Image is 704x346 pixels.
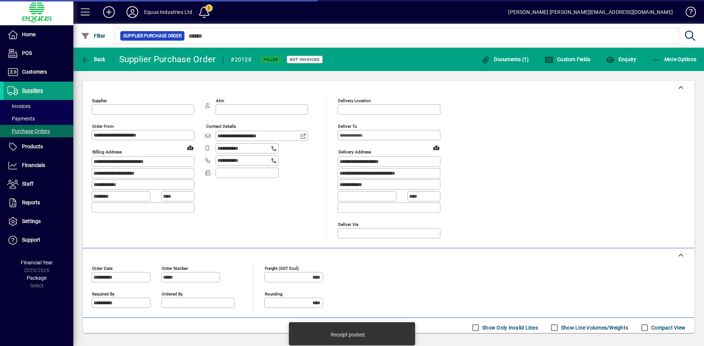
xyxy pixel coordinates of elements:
[290,57,320,62] span: Not Invoiced
[21,260,53,265] span: Financial Year
[508,6,673,18] div: [PERSON_NAME] [PERSON_NAME][EMAIL_ADDRESS][DOMAIN_NAME]
[264,57,278,62] span: Filled
[4,125,73,137] a: Purchase Orders
[92,265,113,271] mat-label: Order date
[4,100,73,112] a: Invoices
[7,128,50,134] span: Purchase Orders
[22,31,36,37] span: Home
[338,124,357,129] mat-label: Deliver To
[480,53,531,66] button: Documents (1)
[430,142,442,153] a: View on map
[22,162,45,168] span: Financials
[97,5,121,19] button: Add
[481,56,529,62] span: Documents (1)
[4,138,73,156] a: Products
[543,53,593,66] button: Custom Fields
[7,103,30,109] span: Invoices
[73,53,114,66] app-page-header-button: Back
[265,265,299,271] mat-label: Freight (GST excl)
[560,324,628,331] label: Show Line Volumes/Weights
[338,222,358,227] mat-label: Deliver via
[92,98,107,103] mat-label: Supplier
[231,54,252,66] div: #20128
[123,32,181,40] span: Supplier Purchase Order
[4,44,73,63] a: POS
[4,194,73,212] a: Reports
[604,53,638,66] button: Enquiry
[606,56,636,62] span: Enquiry
[4,175,73,193] a: Staff
[22,200,40,205] span: Reports
[92,124,114,129] mat-label: Order from
[338,98,371,103] mat-label: Delivery Location
[265,291,282,296] mat-label: Rounding
[81,56,106,62] span: Back
[4,112,73,125] a: Payments
[79,53,107,66] button: Back
[81,33,106,39] span: Filter
[331,331,366,338] div: Receipt posted.
[680,1,695,25] a: Knowledge Base
[22,144,43,149] span: Products
[22,181,33,187] span: Staff
[162,265,188,271] mat-label: Order number
[92,291,114,296] mat-label: Required by
[162,291,183,296] mat-label: Ordered by
[7,116,35,122] span: Payments
[79,29,107,42] button: Filter
[4,156,73,175] a: Financials
[121,5,144,19] button: Profile
[4,212,73,231] a: Settings
[4,26,73,44] a: Home
[4,231,73,249] a: Support
[22,88,43,93] span: Suppliers
[652,56,697,62] span: More Options
[119,53,216,65] div: Supplier Purchase Order
[4,63,73,81] a: Customers
[216,98,224,103] mat-label: Attn
[22,69,47,75] span: Customers
[144,6,192,18] div: Equus Industries Ltd
[22,218,41,224] span: Settings
[650,53,698,66] button: More Options
[22,237,40,243] span: Support
[184,142,196,153] a: View on map
[544,56,591,62] span: Custom Fields
[481,324,538,331] label: Show Only Invalid Lines
[27,275,47,281] span: Package
[650,324,685,331] label: Compact View
[22,50,32,56] span: POS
